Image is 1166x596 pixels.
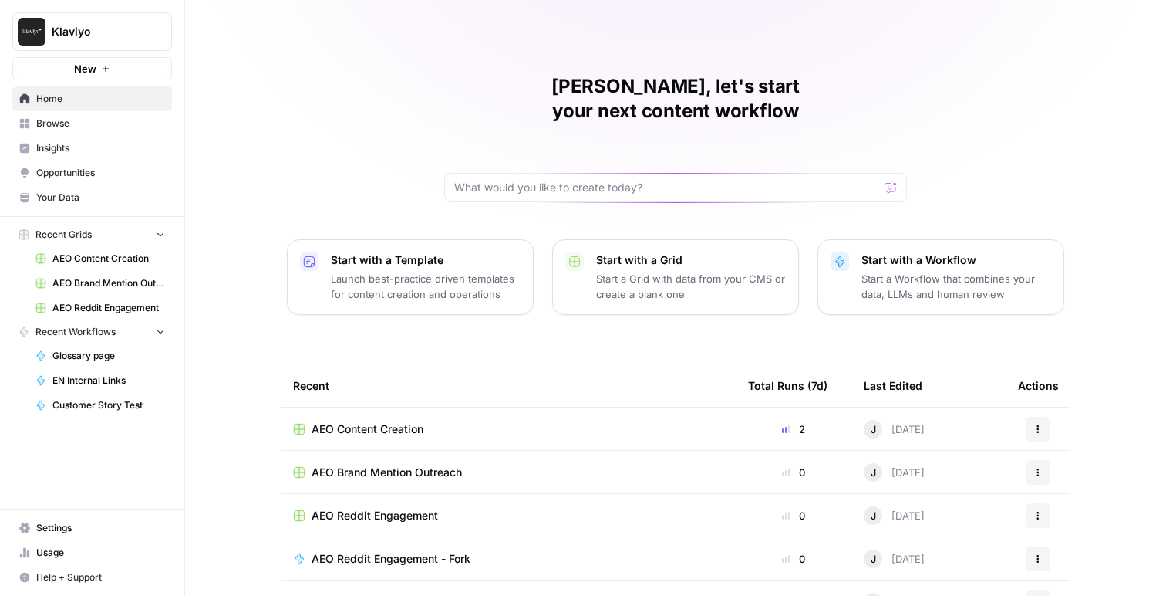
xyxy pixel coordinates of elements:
a: AEO Content Creation [29,246,172,271]
a: Usage [12,540,172,565]
span: AEO Reddit Engagement - Fork [312,551,470,567]
span: AEO Brand Mention Outreach [52,276,165,290]
a: Browse [12,111,172,136]
a: Customer Story Test [29,393,172,418]
span: Glossary page [52,349,165,363]
span: Your Data [36,191,165,205]
span: Customer Story Test [52,398,165,412]
div: [DATE] [864,420,925,439]
span: AEO Content Creation [52,252,165,266]
button: Start with a WorkflowStart a Workflow that combines your data, LLMs and human review [817,239,1064,315]
a: AEO Brand Mention Outreach [293,465,723,480]
button: Help + Support [12,565,172,590]
a: Settings [12,516,172,540]
button: Recent Grids [12,223,172,246]
div: 2 [748,422,839,437]
div: 0 [748,551,839,567]
a: Glossary page [29,344,172,368]
a: EN Internal Links [29,368,172,393]
span: Recent Workflows [35,325,116,339]
a: AEO Reddit Engagement [29,296,172,320]
span: Settings [36,521,165,535]
div: Last Edited [864,364,922,407]
p: Start a Grid with data from your CMS or create a blank one [596,271,786,302]
span: J [871,551,876,567]
span: Recent Grids [35,228,92,242]
span: New [74,61,96,76]
span: J [871,508,876,523]
span: AEO Brand Mention Outreach [312,465,462,480]
span: AEO Reddit Engagement [52,301,165,315]
span: AEO Content Creation [312,422,423,437]
span: Usage [36,546,165,560]
span: Klaviyo [52,24,145,39]
span: AEO Reddit Engagement [312,508,438,523]
button: Recent Workflows [12,320,172,344]
span: Browse [36,117,165,130]
div: [DATE] [864,550,925,568]
span: Insights [36,141,165,155]
a: AEO Reddit Engagement [293,508,723,523]
a: AEO Content Creation [293,422,723,437]
span: J [871,465,876,480]
div: Recent [293,364,723,407]
a: AEO Brand Mention Outreach [29,271,172,296]
a: Opportunities [12,161,172,185]
div: [DATE] [864,463,925,482]
p: Start with a Template [331,252,521,268]
p: Start a Workflow that combines your data, LLMs and human review [861,271,1051,302]
h1: [PERSON_NAME], let's start your next content workflow [444,74,907,124]
a: Home [12,86,172,111]
div: 0 [748,508,839,523]
span: J [871,422,876,437]
span: Help + Support [36,571,165,584]
p: Start with a Grid [596,252,786,268]
button: Start with a GridStart a Grid with data from your CMS or create a blank one [552,239,799,315]
button: Workspace: Klaviyo [12,12,172,51]
span: Opportunities [36,166,165,180]
div: [DATE] [864,506,925,525]
a: Insights [12,136,172,161]
span: Home [36,92,165,106]
img: Klaviyo Logo [18,18,45,46]
a: Your Data [12,185,172,210]
a: AEO Reddit Engagement - Fork [293,551,723,567]
p: Launch best-practice driven templates for content creation and operations [331,271,521,302]
div: Total Runs (7d) [748,364,827,407]
p: Start with a Workflow [861,252,1051,268]
button: Start with a TemplateLaunch best-practice driven templates for content creation and operations [287,239,534,315]
input: What would you like to create today? [454,180,878,195]
div: Actions [1018,364,1059,407]
div: 0 [748,465,839,480]
span: EN Internal Links [52,374,165,388]
button: New [12,57,172,80]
